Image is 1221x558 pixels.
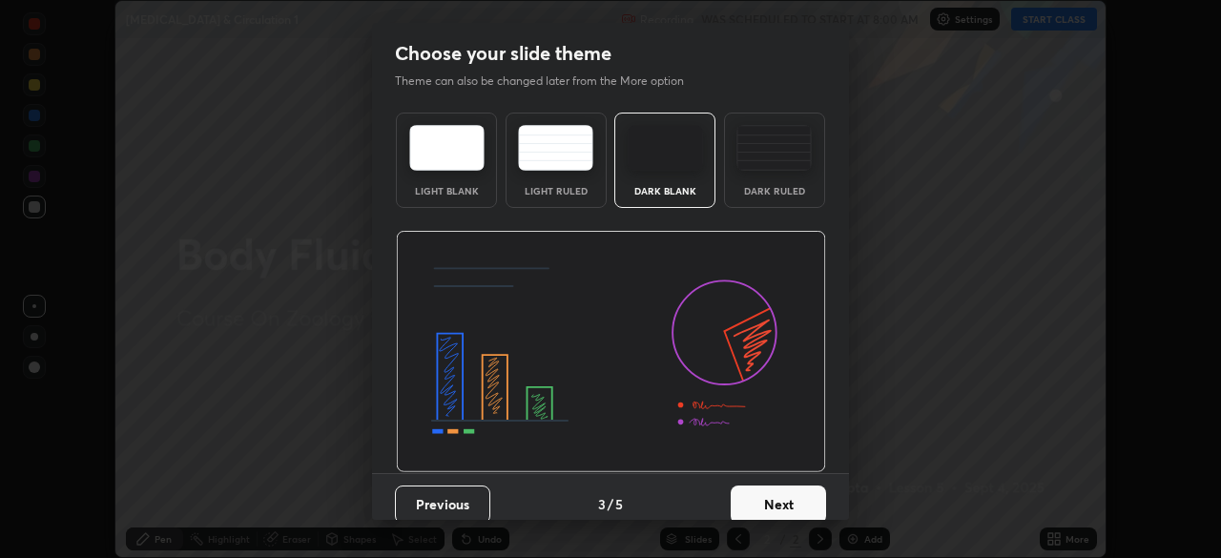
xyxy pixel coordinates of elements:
img: darkThemeBanner.d06ce4a2.svg [396,231,826,473]
img: lightRuledTheme.5fabf969.svg [518,125,593,171]
h4: 5 [615,494,623,514]
h4: / [608,494,613,514]
div: Light Blank [408,186,485,196]
img: darkTheme.f0cc69e5.svg [628,125,703,171]
p: Theme can also be changed later from the More option [395,72,704,90]
h2: Choose your slide theme [395,41,611,66]
button: Next [731,486,826,524]
img: darkRuledTheme.de295e13.svg [736,125,812,171]
button: Previous [395,486,490,524]
h4: 3 [598,494,606,514]
img: lightTheme.e5ed3b09.svg [409,125,485,171]
div: Dark Blank [627,186,703,196]
div: Light Ruled [518,186,594,196]
div: Dark Ruled [736,186,813,196]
